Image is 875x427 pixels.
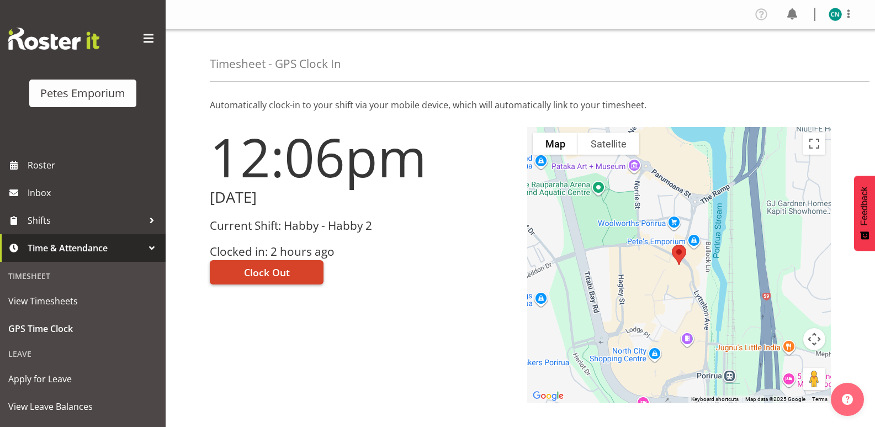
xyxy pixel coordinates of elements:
[28,157,160,173] span: Roster
[3,365,163,393] a: Apply for Leave
[28,184,160,201] span: Inbox
[210,245,514,258] h3: Clocked in: 2 hours ago
[40,85,125,102] div: Petes Emporium
[210,260,324,284] button: Clock Out
[3,393,163,420] a: View Leave Balances
[745,396,805,402] span: Map data ©2025 Google
[691,396,739,403] button: Keyboard shortcuts
[28,212,144,229] span: Shifts
[812,396,828,402] a: Terms (opens in new tab)
[533,133,578,155] button: Show street map
[244,265,290,280] span: Clock Out
[530,389,566,403] a: Open this area in Google Maps (opens a new window)
[210,127,514,187] h1: 12:06pm
[3,287,163,315] a: View Timesheets
[28,240,144,256] span: Time & Attendance
[210,57,341,70] h4: Timesheet - GPS Clock In
[210,219,514,232] h3: Current Shift: Habby - Habby 2
[854,176,875,251] button: Feedback - Show survey
[860,187,869,225] span: Feedback
[842,394,853,405] img: help-xxl-2.png
[3,342,163,365] div: Leave
[803,328,825,350] button: Map camera controls
[578,133,639,155] button: Show satellite imagery
[210,98,831,112] p: Automatically clock-in to your shift via your mobile device, which will automatically link to you...
[8,293,157,309] span: View Timesheets
[8,398,157,415] span: View Leave Balances
[3,315,163,342] a: GPS Time Clock
[3,265,163,287] div: Timesheet
[210,189,514,206] h2: [DATE]
[829,8,842,21] img: christine-neville11214.jpg
[803,133,825,155] button: Toggle fullscreen view
[530,389,566,403] img: Google
[8,320,157,337] span: GPS Time Clock
[8,28,99,50] img: Rosterit website logo
[803,368,825,390] button: Drag Pegman onto the map to open Street View
[8,371,157,387] span: Apply for Leave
